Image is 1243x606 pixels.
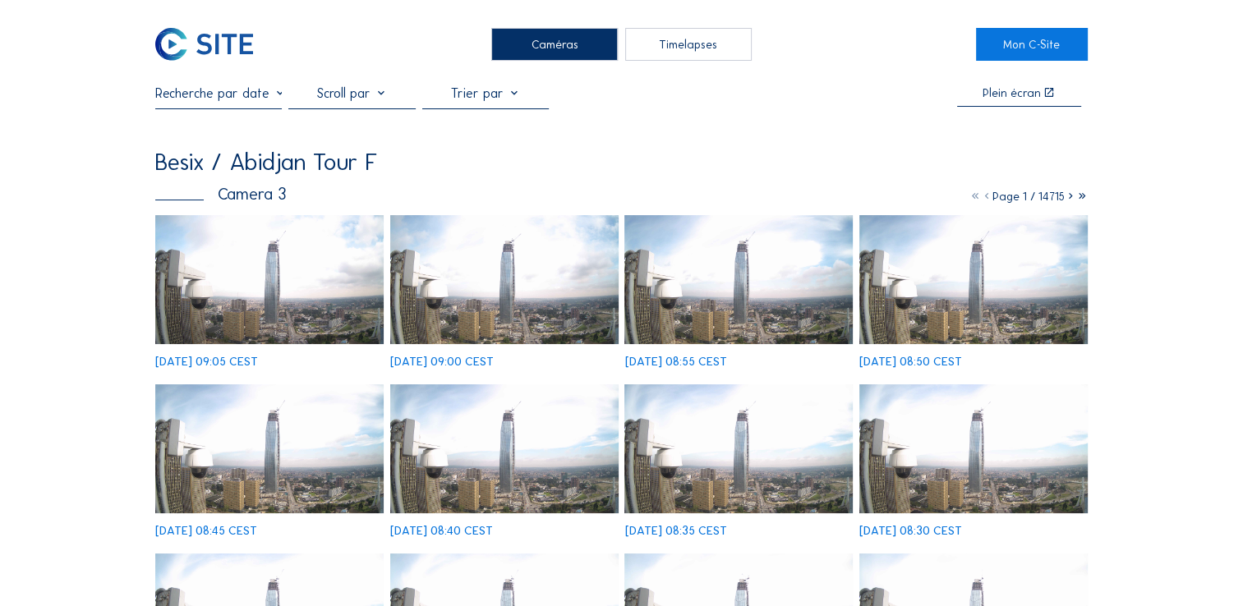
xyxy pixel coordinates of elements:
[390,356,494,367] div: [DATE] 09:00 CEST
[624,215,853,343] img: image_53767163
[155,186,287,202] div: Camera 3
[155,151,378,175] div: Besix / Abidjan Tour F
[624,525,726,536] div: [DATE] 08:35 CEST
[976,28,1088,61] a: Mon C-Site
[624,384,853,512] img: image_53766495
[155,356,258,367] div: [DATE] 09:05 CEST
[155,215,384,343] img: image_53767354
[390,215,619,343] img: image_53767247
[155,28,253,61] img: C-SITE Logo
[625,28,752,61] div: Timelapses
[390,525,493,536] div: [DATE] 08:40 CEST
[992,189,1065,204] span: Page 1 / 14715
[155,525,257,536] div: [DATE] 08:45 CEST
[859,384,1088,512] img: image_53766419
[390,384,619,512] img: image_53766735
[859,525,962,536] div: [DATE] 08:30 CEST
[859,356,962,367] div: [DATE] 08:50 CEST
[983,87,1041,99] div: Plein écran
[624,356,726,367] div: [DATE] 08:55 CEST
[155,384,384,512] img: image_53766859
[491,28,618,61] div: Caméras
[155,85,282,101] input: Recherche par date 󰅀
[155,28,267,61] a: C-SITE Logo
[859,215,1088,343] img: image_53766925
